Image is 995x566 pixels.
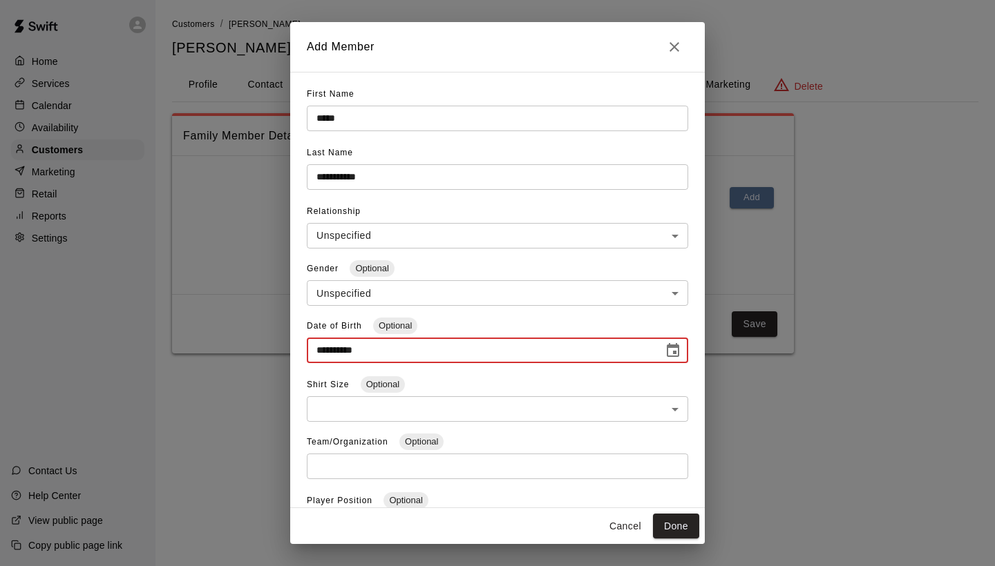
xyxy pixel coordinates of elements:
span: Optional [361,379,405,389]
span: Optional [399,436,444,447]
span: Optional [373,320,417,331]
span: Date of Birth [307,321,365,331]
button: Done [653,514,699,539]
span: Team/Organization [307,437,391,447]
span: Shirt Size [307,380,352,389]
div: Unspecified [307,280,688,306]
span: Optional [383,495,428,505]
span: Player Position [307,496,375,505]
span: Gender [307,264,341,273]
button: Cancel [603,514,647,539]
span: Relationship [307,206,361,216]
span: Last Name [307,148,353,157]
span: First Name [307,89,354,99]
button: Choose date, selected date is Oct 5, 201 [659,337,687,364]
span: Optional [350,263,394,273]
button: Close [661,33,688,61]
h2: Add Member [290,22,705,72]
div: Unspecified [307,223,688,248]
